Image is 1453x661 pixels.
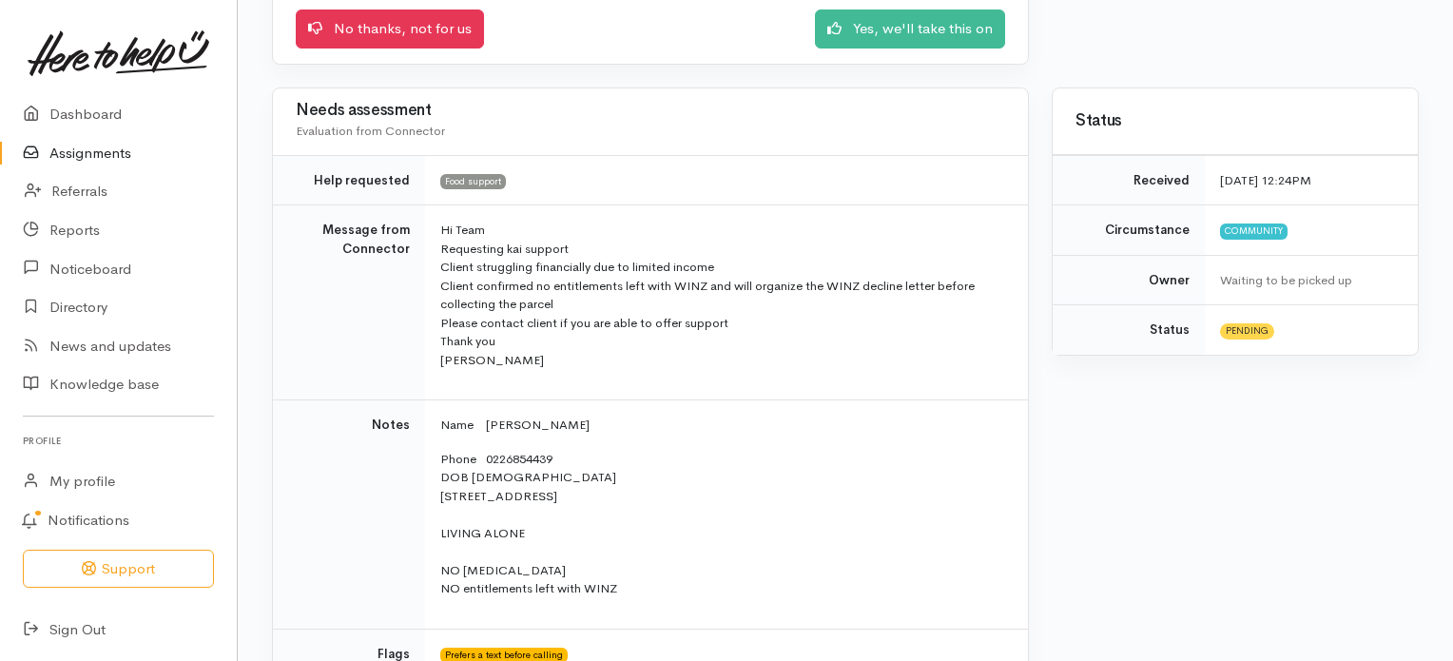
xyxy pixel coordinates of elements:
[1220,172,1311,188] time: [DATE] 12:24PM
[1220,271,1395,290] div: Waiting to be picked up
[273,205,425,400] td: Message from Connector
[296,10,484,49] a: No thanks, not for us
[1220,323,1274,339] span: Pending
[273,155,425,205] td: Help requested
[23,550,214,589] button: Support
[440,450,1005,598] p: Phone 0226854439 DOB [DEMOGRAPHIC_DATA] [STREET_ADDRESS] LIVING ALONE NO [MEDICAL_DATA] NO entitl...
[1075,112,1395,130] h3: Status
[1053,305,1205,355] td: Status
[1053,155,1205,205] td: Received
[273,400,425,630] td: Notes
[1053,255,1205,305] td: Owner
[815,10,1005,49] a: Yes, we'll take this on
[23,428,214,454] h6: Profile
[1053,205,1205,256] td: Circumstance
[296,102,1005,120] h3: Needs assessment
[1220,224,1288,239] span: Community
[296,123,445,139] span: Evaluation from Connector
[440,174,506,189] span: Food support
[440,416,1005,435] p: Name [PERSON_NAME]
[440,221,1005,369] p: Hi Team Requesting kai support Client struggling financially due to limited income Client confirm...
